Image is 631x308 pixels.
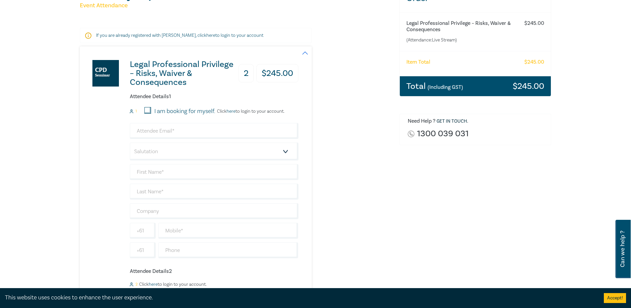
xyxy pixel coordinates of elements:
p: Click to login to your account. [137,282,207,287]
h3: Legal Professional Privilege – Risks, Waiver & Consequences [130,60,239,87]
label: I am booking for myself. [154,107,215,116]
small: (Including GST) [428,84,463,91]
a: here [227,108,236,114]
h5: Event Attendance [80,2,392,10]
h3: Total [406,82,463,91]
input: +61 [130,242,156,258]
a: here [206,32,215,38]
input: Phone [158,242,298,258]
input: Last Name* [130,184,298,200]
h6: Attendee Details 1 [130,93,298,100]
h6: Attendee Details 2 [130,268,298,275]
h6: Need Help ? . [408,118,546,125]
input: +61 [130,223,156,239]
h6: $ 245.00 [524,20,544,27]
input: Company [130,203,298,219]
img: Legal Professional Privilege – Risks, Waiver & Consequences [92,60,119,87]
h3: $ 245.00 [256,64,298,83]
button: Accept cookies [604,293,626,303]
h6: $ 245.00 [524,59,544,65]
small: 2 [135,282,137,287]
h3: $ 245.00 [513,82,544,91]
small: (Attendance: Live Stream ) [406,37,518,43]
h6: Item Total [406,59,430,65]
a: 1300 039 031 [417,129,469,138]
p: If you are already registered with [PERSON_NAME], click to login to your account [96,32,295,39]
input: Mobile* [158,223,298,239]
a: here [149,281,158,287]
a: Get in touch [437,118,467,124]
input: First Name* [130,164,298,180]
div: This website uses cookies to enhance the user experience. [5,293,594,302]
small: 1 [135,109,137,114]
input: Attendee Email* [130,123,298,139]
h3: 2 [238,64,254,83]
h6: Legal Professional Privilege – Risks, Waiver & Consequences [406,20,518,33]
span: Can we help ? [619,224,626,274]
p: Click to login to your account. [215,109,285,114]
